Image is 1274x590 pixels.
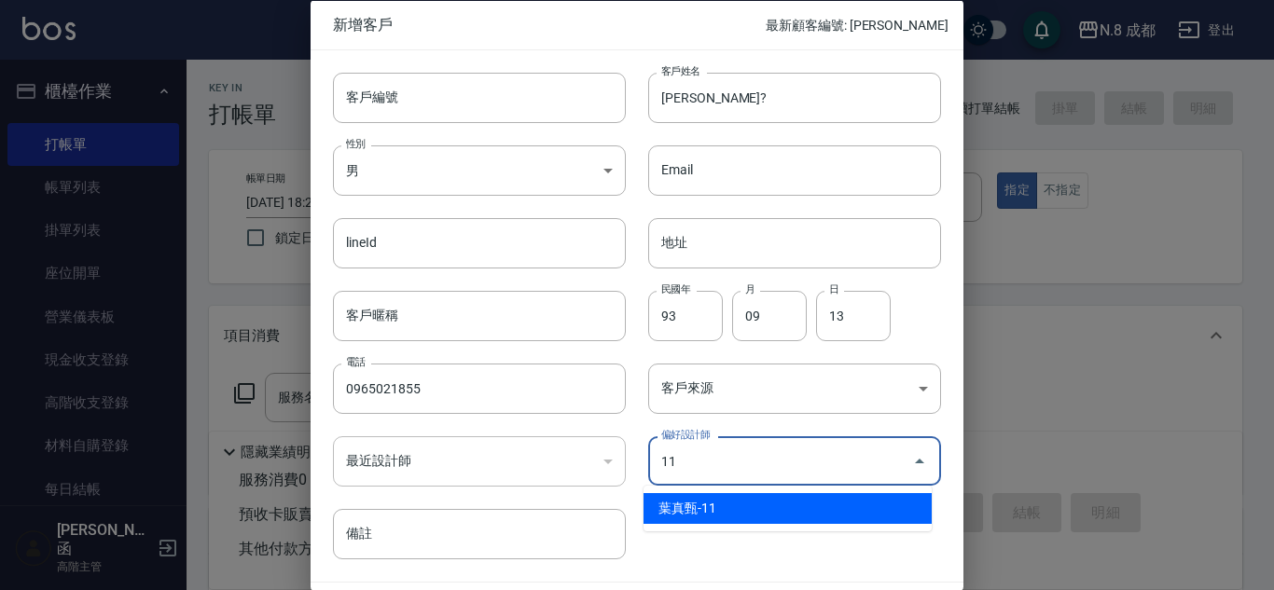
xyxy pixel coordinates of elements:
[661,428,710,442] label: 偏好設計師
[745,281,755,295] label: 月
[661,63,700,77] label: 客戶姓名
[661,281,690,295] label: 民國年
[644,493,932,524] li: 葉真甄-11
[333,144,626,195] div: 男
[346,355,366,369] label: 電話
[905,446,935,475] button: Close
[829,281,838,295] label: 日
[333,15,766,34] span: 新增客戶
[346,136,366,150] label: 性別
[766,15,949,34] p: 最新顧客編號: [PERSON_NAME]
